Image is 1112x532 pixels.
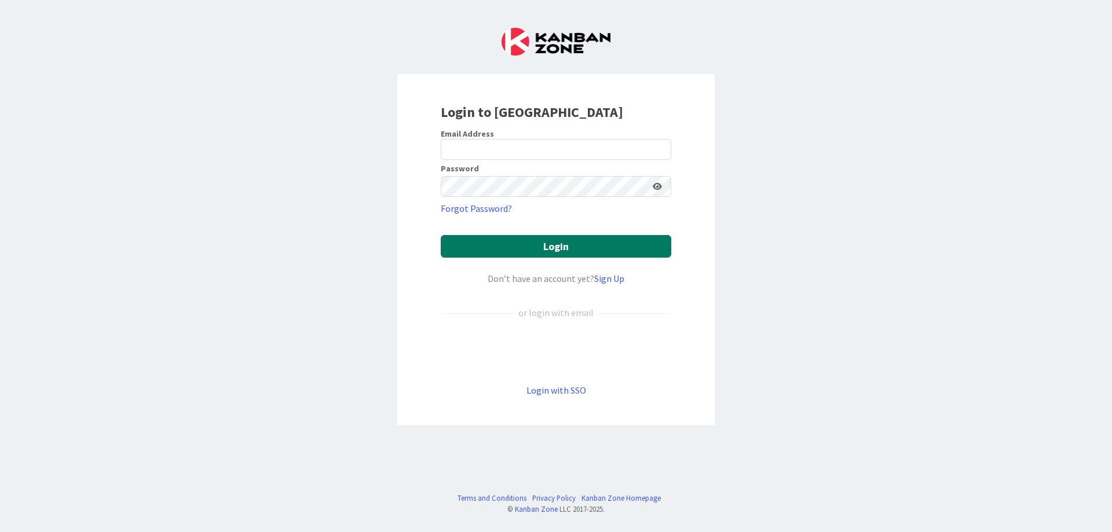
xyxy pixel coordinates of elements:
iframe: Sign in with Google Button [435,339,677,364]
div: or login with email [515,306,597,320]
img: Kanban Zone [502,28,610,56]
a: Terms and Conditions [458,493,526,504]
a: Privacy Policy [532,493,576,504]
div: © LLC 2017- 2025 . [452,504,661,515]
b: Login to [GEOGRAPHIC_DATA] [441,103,623,121]
div: Don’t have an account yet? [441,271,671,285]
a: Forgot Password? [441,201,512,215]
a: Login with SSO [526,384,586,396]
label: Email Address [441,129,494,139]
a: Kanban Zone [515,504,558,513]
a: Sign Up [594,273,624,284]
label: Password [441,164,479,173]
button: Login [441,235,671,258]
a: Kanban Zone Homepage [581,493,661,504]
